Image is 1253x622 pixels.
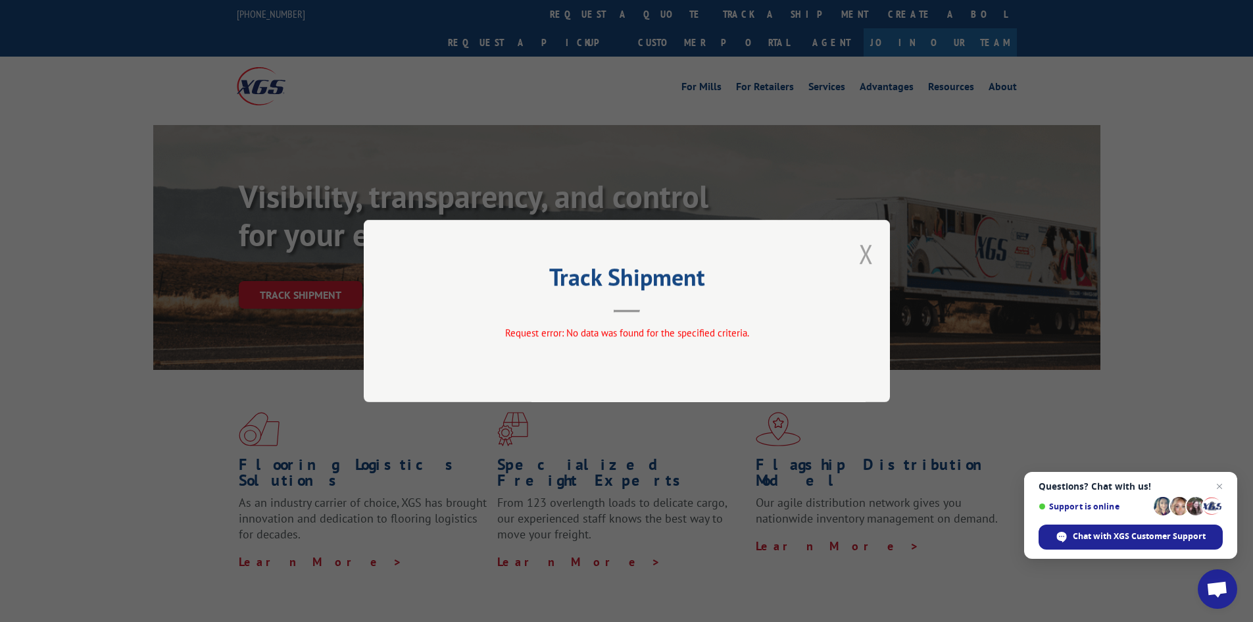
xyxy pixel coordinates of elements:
[1198,569,1237,609] a: Open chat
[1073,531,1206,542] span: Chat with XGS Customer Support
[1039,481,1223,492] span: Questions? Chat with us!
[1039,502,1149,511] span: Support is online
[504,326,749,339] span: Request error: No data was found for the specified criteria.
[859,236,873,271] button: Close modal
[430,268,824,293] h2: Track Shipment
[1039,525,1223,550] span: Chat with XGS Customer Support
